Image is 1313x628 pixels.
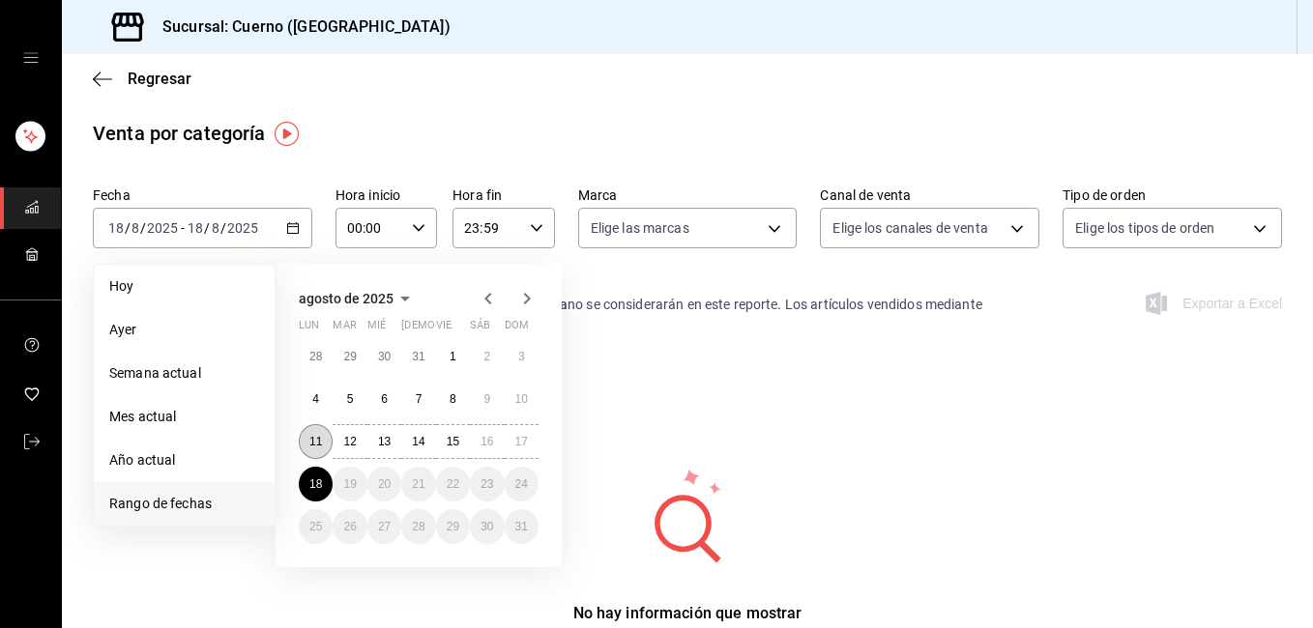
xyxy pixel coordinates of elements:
[505,339,539,374] button: 3 de agosto de 2025
[515,477,528,491] abbr: 24 de agosto de 2025
[131,220,140,236] input: --
[343,520,356,533] abbr: 26 de agosto de 2025
[140,220,146,236] span: /
[367,382,401,416] button: 6 de agosto de 2025
[412,477,424,491] abbr: 21 de agosto de 2025
[211,220,220,236] input: --
[299,467,333,501] button: 18 de agosto de 2025
[309,350,322,363] abbr: 28 de julio de 2025
[204,220,210,236] span: /
[481,435,493,448] abbr: 16 de agosto de 2025
[401,424,435,459] button: 14 de agosto de 2025
[367,319,386,339] abbr: miércoles
[1075,218,1214,238] span: Elige los tipos de orden
[1063,188,1282,202] label: Tipo de orden
[470,467,504,501] button: 23 de agosto de 2025
[591,218,689,238] span: Elige las marcas
[481,520,493,533] abbr: 30 de agosto de 2025
[450,392,456,406] abbr: 8 de agosto de 2025
[299,287,417,310] button: agosto de 2025
[412,350,424,363] abbr: 31 de julio de 2025
[333,467,366,501] button: 19 de agosto de 2025
[93,119,266,148] div: Venta por categoría
[226,220,259,236] input: ----
[146,220,179,236] input: ----
[401,467,435,501] button: 21 de agosto de 2025
[483,350,490,363] abbr: 2 de agosto de 2025
[343,350,356,363] abbr: 29 de julio de 2025
[518,350,525,363] abbr: 3 de agosto de 2025
[483,392,490,406] abbr: 9 de agosto de 2025
[381,392,388,406] abbr: 6 de agosto de 2025
[470,339,504,374] button: 2 de agosto de 2025
[128,70,191,88] span: Regresar
[505,509,539,544] button: 31 de agosto de 2025
[505,424,539,459] button: 17 de agosto de 2025
[333,509,366,544] button: 26 de agosto de 2025
[401,509,435,544] button: 28 de agosto de 2025
[93,70,191,88] button: Regresar
[447,477,459,491] abbr: 22 de agosto de 2025
[336,188,437,202] label: Hora inicio
[347,392,354,406] abbr: 5 de agosto de 2025
[367,467,401,501] button: 20 de agosto de 2025
[378,350,391,363] abbr: 30 de julio de 2025
[343,435,356,448] abbr: 12 de agosto de 2025
[470,509,504,544] button: 30 de agosto de 2025
[367,509,401,544] button: 27 de agosto de 2025
[450,350,456,363] abbr: 1 de agosto de 2025
[299,382,333,416] button: 4 de agosto de 2025
[220,220,226,236] span: /
[416,392,423,406] abbr: 7 de agosto de 2025
[333,424,366,459] button: 12 de agosto de 2025
[515,520,528,533] abbr: 31 de agosto de 2025
[107,220,125,236] input: --
[378,435,391,448] abbr: 13 de agosto de 2025
[367,424,401,459] button: 13 de agosto de 2025
[312,392,319,406] abbr: 4 de agosto de 2025
[275,122,299,146] img: Tooltip marker
[109,407,259,427] span: Mes actual
[401,339,435,374] button: 31 de julio de 2025
[333,382,366,416] button: 5 de agosto de 2025
[412,435,424,448] abbr: 14 de agosto de 2025
[299,319,319,339] abbr: lunes
[470,382,504,416] button: 9 de agosto de 2025
[309,435,322,448] abbr: 11 de agosto de 2025
[470,319,490,339] abbr: sábado
[447,435,459,448] abbr: 15 de agosto de 2025
[309,477,322,491] abbr: 18 de agosto de 2025
[436,339,470,374] button: 1 de agosto de 2025
[299,509,333,544] button: 25 de agosto de 2025
[820,188,1039,202] label: Canal de venta
[578,188,798,202] label: Marca
[187,220,204,236] input: --
[299,291,394,306] span: agosto de 2025
[436,509,470,544] button: 29 de agosto de 2025
[401,319,515,339] abbr: jueves
[573,602,802,625] div: No hay información que mostrar
[333,339,366,374] button: 29 de julio de 2025
[125,220,131,236] span: /
[378,520,391,533] abbr: 27 de agosto de 2025
[436,424,470,459] button: 15 de agosto de 2025
[452,188,554,202] label: Hora fin
[109,494,259,514] span: Rango de fechas
[515,435,528,448] abbr: 17 de agosto de 2025
[333,319,356,339] abbr: martes
[109,363,259,384] span: Semana actual
[505,319,529,339] abbr: domingo
[147,15,451,39] h3: Sucursal: Cuerno ([GEOGRAPHIC_DATA])
[515,392,528,406] abbr: 10 de agosto de 2025
[447,520,459,533] abbr: 29 de agosto de 2025
[436,382,470,416] button: 8 de agosto de 2025
[109,320,259,340] span: Ayer
[23,50,39,66] button: open drawer
[109,276,259,297] span: Hoy
[401,382,435,416] button: 7 de agosto de 2025
[93,188,312,202] label: Fecha
[299,424,333,459] button: 11 de agosto de 2025
[299,339,333,374] button: 28 de julio de 2025
[181,220,185,236] span: -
